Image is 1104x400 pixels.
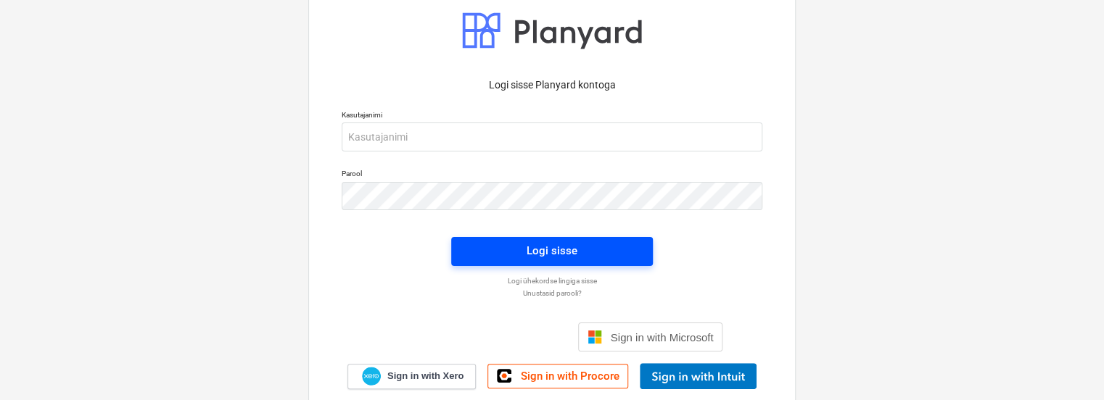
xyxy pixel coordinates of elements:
[527,241,577,260] div: Logi sisse
[387,370,464,383] span: Sign in with Xero
[342,122,762,151] input: Kasutajanimi
[347,364,477,389] a: Sign in with Xero
[342,110,762,122] p: Kasutajanimi
[487,364,628,388] a: Sign in with Procore
[342,78,762,93] p: Logi sisse Planyard kontoga
[451,237,653,266] button: Logi sisse
[334,276,770,286] a: Logi ühekordse lingiga sisse
[588,330,602,344] img: Microsoft logo
[334,288,770,298] a: Unustasid parooli?
[374,321,574,353] iframe: Sisselogimine Google'i nupu abil
[611,331,714,343] span: Sign in with Microsoft
[362,367,381,386] img: Xero logo
[342,169,762,181] p: Parool
[520,370,619,383] span: Sign in with Procore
